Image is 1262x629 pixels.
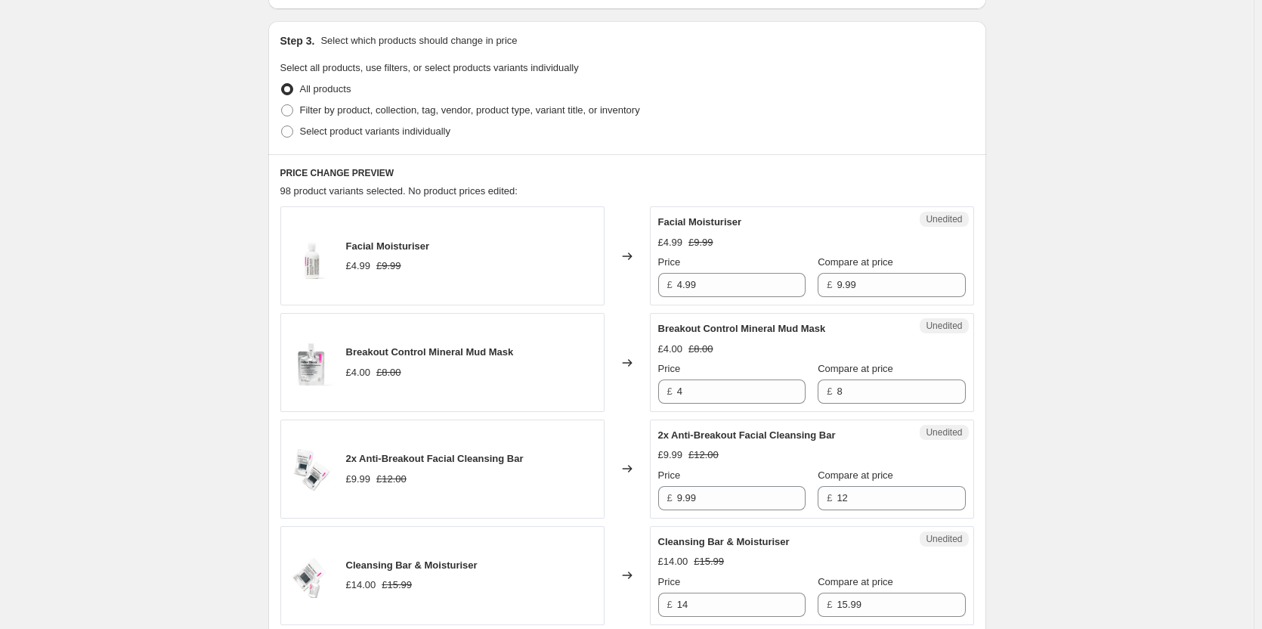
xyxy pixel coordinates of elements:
span: £ [667,599,673,610]
span: £ [667,492,673,504]
span: Facial Moisturiser [346,240,430,252]
div: £14.00 [658,554,688,569]
span: Price [658,469,681,481]
span: Compare at price [818,363,893,374]
strike: £9.99 [376,259,401,274]
span: Compare at price [818,576,893,587]
div: £4.99 [658,235,683,250]
span: Select product variants individually [300,125,450,137]
div: £4.00 [658,342,683,357]
span: Facial Moisturiser [658,216,742,228]
span: £ [827,492,832,504]
span: 98 product variants selected. No product prices edited: [280,185,518,197]
strike: £15.99 [694,554,724,569]
h6: PRICE CHANGE PREVIEW [280,167,974,179]
strike: £8.00 [688,342,713,357]
span: Unedited [926,533,962,545]
span: 2x Anti-Breakout Facial Cleansing Bar [658,429,836,441]
span: £ [827,386,832,397]
p: Select which products should change in price [320,33,517,48]
span: Price [658,363,681,374]
span: Filter by product, collection, tag, vendor, product type, variant title, or inventory [300,104,640,116]
strike: £9.99 [688,235,713,250]
div: £9.99 [658,448,683,463]
span: £ [667,279,673,290]
strike: £12.00 [376,472,407,487]
div: £4.99 [346,259,371,274]
span: Unedited [926,213,962,225]
img: FRONTIMAGEFWM_80x.png [289,340,334,386]
span: £ [827,599,832,610]
span: £ [827,279,832,290]
span: £ [667,386,673,397]
span: Unedited [926,426,962,438]
strike: £12.00 [688,448,719,463]
img: FRONTIMAGEFM_80x.png [289,234,334,279]
span: Compare at price [818,256,893,268]
span: Cleansing Bar & Moisturiser [658,536,790,547]
img: 2020_11_07_CARBON_stills_MD_0993_80x.jpg [289,553,334,598]
h2: Step 3. [280,33,315,48]
span: Cleansing Bar & Moisturiser [346,559,478,571]
span: Price [658,576,681,587]
span: Select all products, use filters, or select products variants individually [280,62,579,73]
span: Compare at price [818,469,893,481]
img: 2020_11_07_CARBON_stills_MD_1016_80x.jpg [289,446,334,491]
div: £4.00 [346,365,371,380]
strike: £15.99 [382,578,412,593]
span: All products [300,83,351,95]
strike: £8.00 [376,365,401,380]
span: Breakout Control Mineral Mud Mask [658,323,826,334]
span: Price [658,256,681,268]
div: £14.00 [346,578,376,593]
span: Unedited [926,320,962,332]
span: 2x Anti-Breakout Facial Cleansing Bar [346,453,524,464]
span: Breakout Control Mineral Mud Mask [346,346,514,358]
div: £9.99 [346,472,371,487]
